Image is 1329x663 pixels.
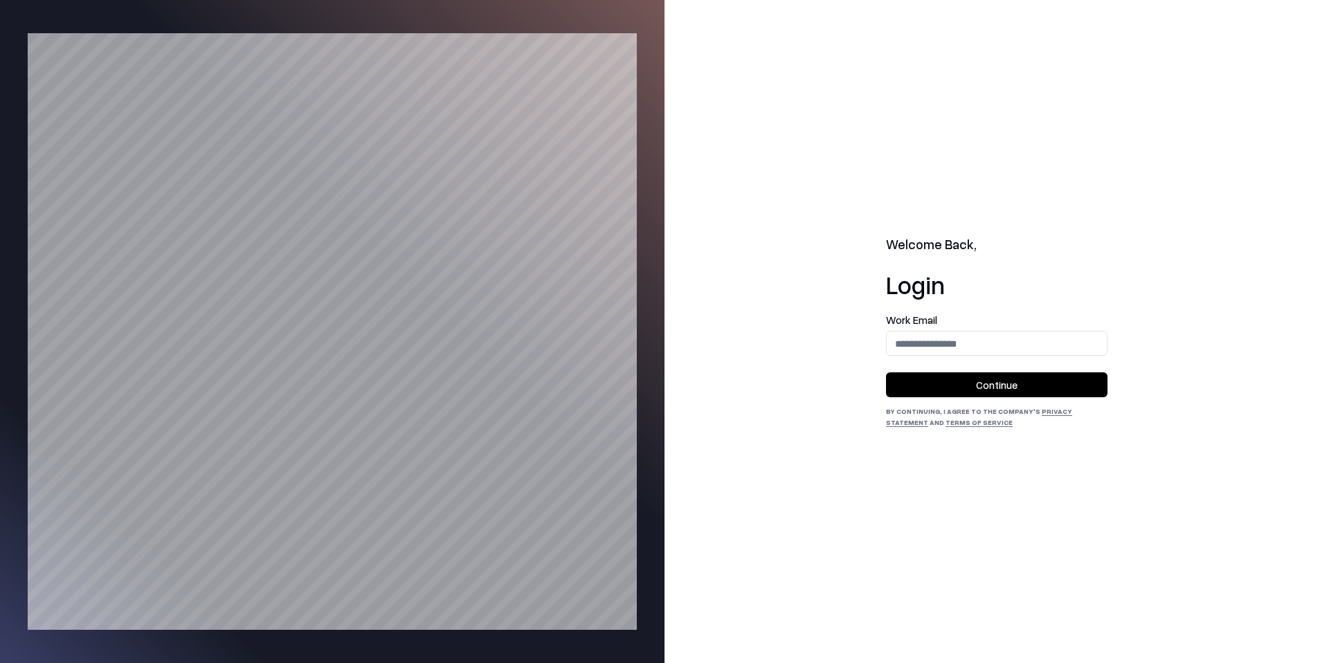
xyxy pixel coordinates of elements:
button: Continue [886,372,1107,397]
div: By continuing, I agree to the Company's and [886,406,1107,428]
h1: Login [886,271,1107,298]
label: Work Email [886,315,1107,325]
h2: Welcome Back, [886,235,1107,255]
a: Terms of Service [946,418,1013,426]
